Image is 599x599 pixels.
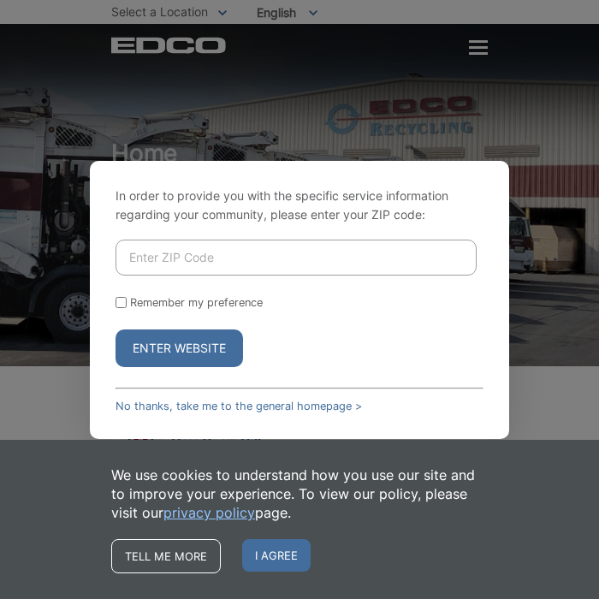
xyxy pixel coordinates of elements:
input: Enter ZIP Code [116,240,477,276]
button: Enter Website [116,329,243,367]
a: No thanks, take me to the general homepage > [116,400,362,412]
a: Tell me more [111,539,221,573]
label: Remember my preference [130,296,263,309]
p: We use cookies to understand how you use our site and to improve your experience. To view our pol... [111,466,488,522]
p: In order to provide you with the specific service information regarding your community, please en... [116,187,483,224]
a: privacy policy [163,503,255,522]
span: I agree [242,539,311,572]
